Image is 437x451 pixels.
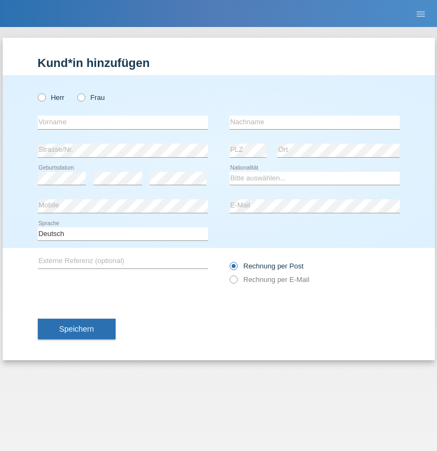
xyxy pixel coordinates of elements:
h1: Kund*in hinzufügen [38,56,400,70]
input: Frau [77,93,84,100]
label: Rechnung per E-Mail [230,275,310,284]
label: Rechnung per Post [230,262,304,270]
i: menu [415,9,426,19]
input: Rechnung per E-Mail [230,275,237,289]
label: Herr [38,93,65,102]
label: Frau [77,93,105,102]
input: Herr [38,93,45,100]
button: Speichern [38,319,116,339]
span: Speichern [59,325,94,333]
input: Rechnung per Post [230,262,237,275]
a: menu [410,10,432,17]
